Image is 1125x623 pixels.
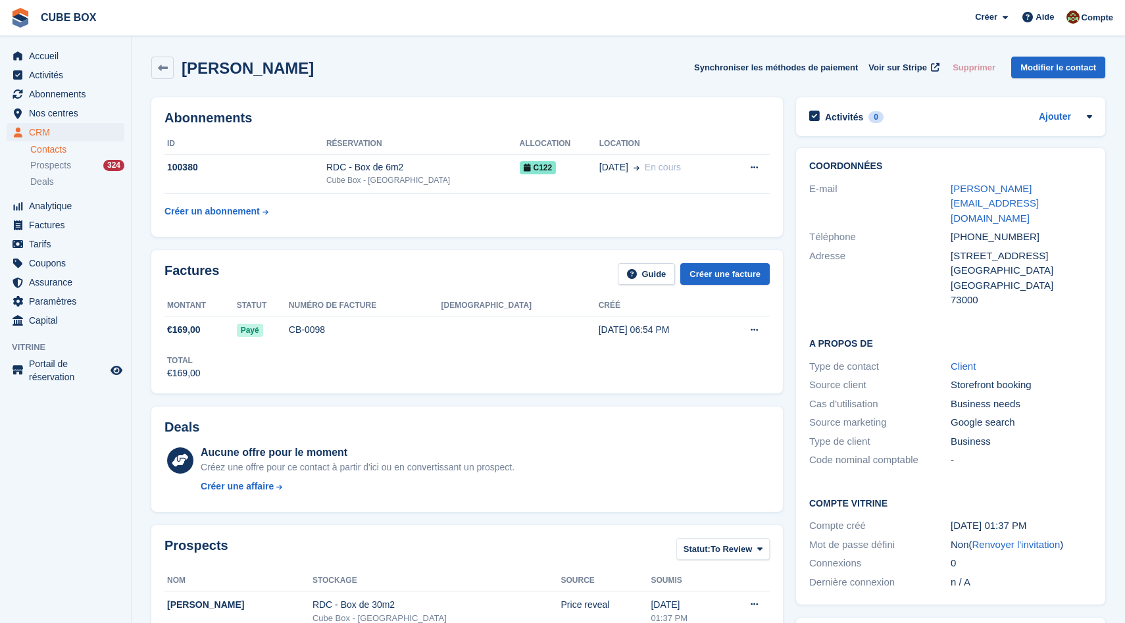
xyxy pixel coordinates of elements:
[809,496,1092,509] h2: Compte vitrine
[1082,11,1113,24] span: Compte
[951,263,1092,278] div: [GEOGRAPHIC_DATA]
[951,453,1092,468] div: -
[36,7,101,28] a: CUBE BOX
[201,480,274,493] div: Créer une affaire
[618,263,676,285] a: Guide
[237,295,289,316] th: Statut
[29,47,108,65] span: Accueil
[599,161,628,174] span: [DATE]
[868,111,884,123] div: 0
[12,341,131,354] span: Vitrine
[809,359,951,374] div: Type de contact
[164,263,219,285] h2: Factures
[164,420,199,435] h2: Deals
[1036,11,1054,24] span: Aide
[951,278,1092,293] div: [GEOGRAPHIC_DATA]
[680,263,770,285] a: Créer une facture
[951,397,1092,412] div: Business needs
[809,453,951,468] div: Code nominal comptable
[676,538,770,560] button: Statut: To Review
[29,197,108,215] span: Analytique
[29,235,108,253] span: Tarifs
[29,85,108,103] span: Abonnements
[164,199,268,224] a: Créer un abonnement
[289,323,441,337] div: CB-0098
[29,216,108,234] span: Factures
[7,311,124,330] a: menu
[7,235,124,253] a: menu
[809,249,951,308] div: Adresse
[29,104,108,122] span: Nos centres
[809,397,951,412] div: Cas d'utilisation
[863,57,942,78] a: Voir sur Stripe
[809,575,951,590] div: Dernière connexion
[7,85,124,103] a: menu
[711,543,752,556] span: To Review
[326,134,520,155] th: Réservation
[164,134,326,155] th: ID
[109,362,124,378] a: Boutique d'aperçu
[7,216,124,234] a: menu
[951,434,1092,449] div: Business
[326,161,520,174] div: RDC - Box de 6m2
[30,176,54,188] span: Deals
[164,570,312,591] th: Nom
[809,518,951,534] div: Compte créé
[441,295,599,316] th: [DEMOGRAPHIC_DATA]
[29,273,108,291] span: Assurance
[651,570,718,591] th: Soumis
[809,556,951,571] div: Connexions
[164,205,260,218] div: Créer un abonnement
[29,357,108,384] span: Portail de réservation
[951,378,1092,393] div: Storefront booking
[30,143,124,156] a: Contacts
[29,123,108,141] span: CRM
[1066,11,1080,24] img: alex soubira
[167,323,201,337] span: €169,00
[951,537,1092,553] div: Non
[167,598,312,612] div: [PERSON_NAME]
[182,59,314,77] h2: [PERSON_NAME]
[809,161,1092,172] h2: Coordonnées
[7,254,124,272] a: menu
[312,598,561,612] div: RDC - Box de 30m2
[809,336,1092,349] h2: A propos de
[29,292,108,311] span: Paramètres
[167,366,201,380] div: €169,00
[7,197,124,215] a: menu
[809,182,951,226] div: E-mail
[312,570,561,591] th: Stockage
[103,160,124,171] div: 324
[164,295,237,316] th: Montant
[30,159,124,172] a: Prospects 324
[164,538,228,562] h2: Prospects
[868,61,927,74] span: Voir sur Stripe
[167,355,201,366] div: Total
[29,254,108,272] span: Coupons
[7,273,124,291] a: menu
[951,575,1092,590] div: n / A
[951,183,1039,224] a: [PERSON_NAME][EMAIL_ADDRESS][DOMAIN_NAME]
[947,57,1001,78] button: Supprimer
[11,8,30,28] img: stora-icon-8386f47178a22dfd0bd8f6a31ec36ba5ce8667c1dd55bd0f319d3a0aa187defe.svg
[951,415,1092,430] div: Google search
[520,161,557,174] span: C122
[164,111,770,126] h2: Abonnements
[1039,110,1071,125] a: Ajouter
[326,174,520,186] div: Cube Box - [GEOGRAPHIC_DATA]
[201,445,514,461] div: Aucune offre pour le moment
[951,361,976,372] a: Client
[809,378,951,393] div: Source client
[201,480,514,493] a: Créer une affaire
[809,537,951,553] div: Mot de passe défini
[561,570,651,591] th: Source
[30,175,124,189] a: Deals
[599,295,722,316] th: Créé
[951,230,1092,245] div: [PHONE_NUMBER]
[951,293,1092,308] div: 73000
[809,415,951,430] div: Source marketing
[599,134,727,155] th: Location
[972,539,1061,550] a: Renvoyer l'invitation
[561,598,651,612] div: Price reveal
[520,134,599,155] th: Allocation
